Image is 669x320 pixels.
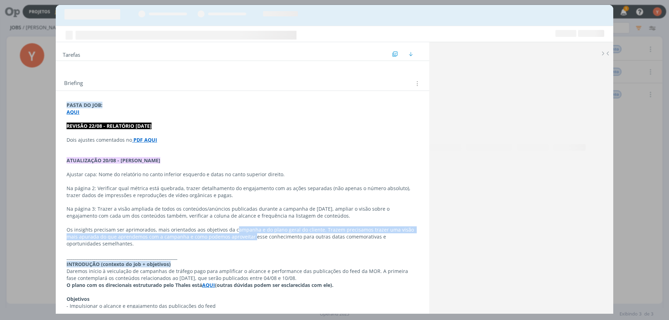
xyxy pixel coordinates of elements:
[56,5,613,314] div: dialog
[67,123,152,129] strong: REVISÃO 22/08 - RELATÓRIO [DATE]
[64,79,83,88] span: Briefing
[67,171,418,178] p: Ajustar capa: Nome do relatório no canto inferior esquerdo e datas no canto superior direito.
[67,303,418,310] p: - Impulsionar o alcance e engajamento das publicações do feed
[215,282,333,288] strong: (outras dúvidas podem ser esclarecidas com ele).
[67,185,418,199] p: Na página 2: Verificar qual métrica está quebrada, trazer detalhamento do engajamento com as açõe...
[133,136,157,143] strong: PDF AQUI
[67,109,79,115] a: AQUI
[202,282,215,288] a: AQUI
[67,282,202,288] strong: O plano com os direcionais estruturado pelo Thales está
[409,52,413,56] img: arrow-down.svg
[67,205,418,219] p: Na página 3: Trazer a visão ampliada de todos os conteúdos/anúncios publicadas durante a campanha...
[67,102,102,108] strong: PASTA DO JOB:
[67,254,177,260] strong: _____________________________________________________
[67,261,171,267] strong: INTRODUÇÃO (contexto do job + objetivos)
[67,296,90,302] strong: Objetivos
[132,136,157,143] a: PDF AQUI
[67,157,160,164] strong: ATUALIZAÇÃO 20/08 - [PERSON_NAME]
[67,268,418,282] p: Daremos início à veiculação de campanhas de tráfego pago para amplificar o alcance e performance ...
[67,136,418,143] p: Dois ajustes comentados no
[63,50,80,58] span: Tarefas
[67,226,418,247] p: Os insights precisam ser aprimorados, mais orientados aos objetivos da campanha e do plano geral ...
